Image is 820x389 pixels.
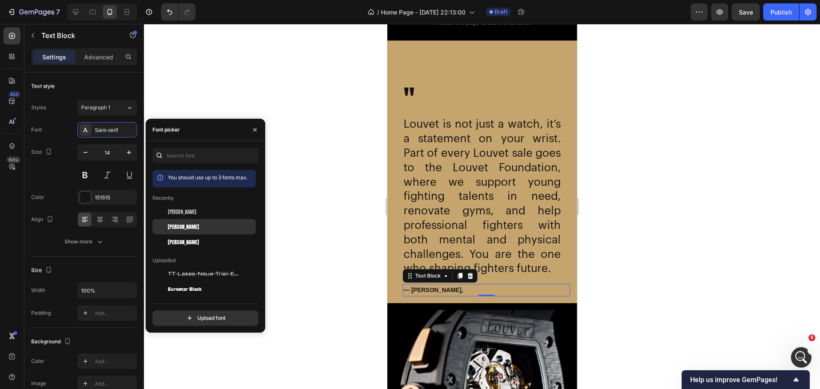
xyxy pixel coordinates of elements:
span: Draft [495,8,507,16]
p: Uploaded [152,257,176,264]
div: Styles [31,104,46,111]
div: 151515 [95,194,135,202]
button: Publish [763,3,799,20]
span: Eurostar Black [168,285,202,293]
span: TT-Lakes-Neue-Trial-Extended-Medium-BF641a4c32c5109 [168,270,239,278]
input: Auto [78,283,137,298]
div: Add... [95,358,135,366]
button: 7 [3,3,64,20]
div: 450 [8,91,20,98]
p: 7 [56,7,60,17]
button: Show survey - Help us improve GemPages! [690,374,801,385]
div: Undo/Redo [161,3,196,20]
p: Settings [42,53,66,61]
span: You should use up to 3 fonts max. [168,174,248,181]
div: Upload font [185,314,225,322]
input: Search font [152,148,258,163]
span: [PERSON_NAME] [168,208,196,215]
button: Show more [31,234,137,249]
span: / [377,8,379,17]
span: Help us improve GemPages! [690,376,791,384]
span: Home Page - [DATE] 22:13:00 [381,8,466,17]
button: Paragraph 1 [77,100,137,115]
div: Image [31,380,46,387]
button: Upload font [152,310,258,326]
span: Paragraph 1 [81,104,110,111]
p: Recently [152,194,174,202]
div: Width [31,287,45,294]
p: Text Block [41,30,114,41]
iframe: Intercom live chat [791,347,811,368]
div: Color [31,193,44,201]
div: Size [31,265,54,276]
div: Sans-serif [95,126,135,134]
span: Save [739,9,753,16]
iframe: Design area [387,24,577,389]
div: Padding [31,309,51,317]
div: Beta [6,156,20,163]
div: Font picker [152,126,180,134]
div: Background [31,336,73,348]
span: 5 [808,334,815,341]
p: Advanced [84,53,113,61]
div: Text style [31,82,55,90]
div: Add... [95,310,135,317]
div: Align [31,214,55,225]
div: Size [31,146,54,158]
div: Font [31,126,42,134]
span: [PERSON_NAME] [168,223,199,231]
button: Save [732,3,760,20]
div: Color [31,357,44,365]
div: Publish [770,8,792,17]
div: Show more [64,237,104,246]
span: [PERSON_NAME] [168,238,199,246]
div: Add... [95,380,135,388]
